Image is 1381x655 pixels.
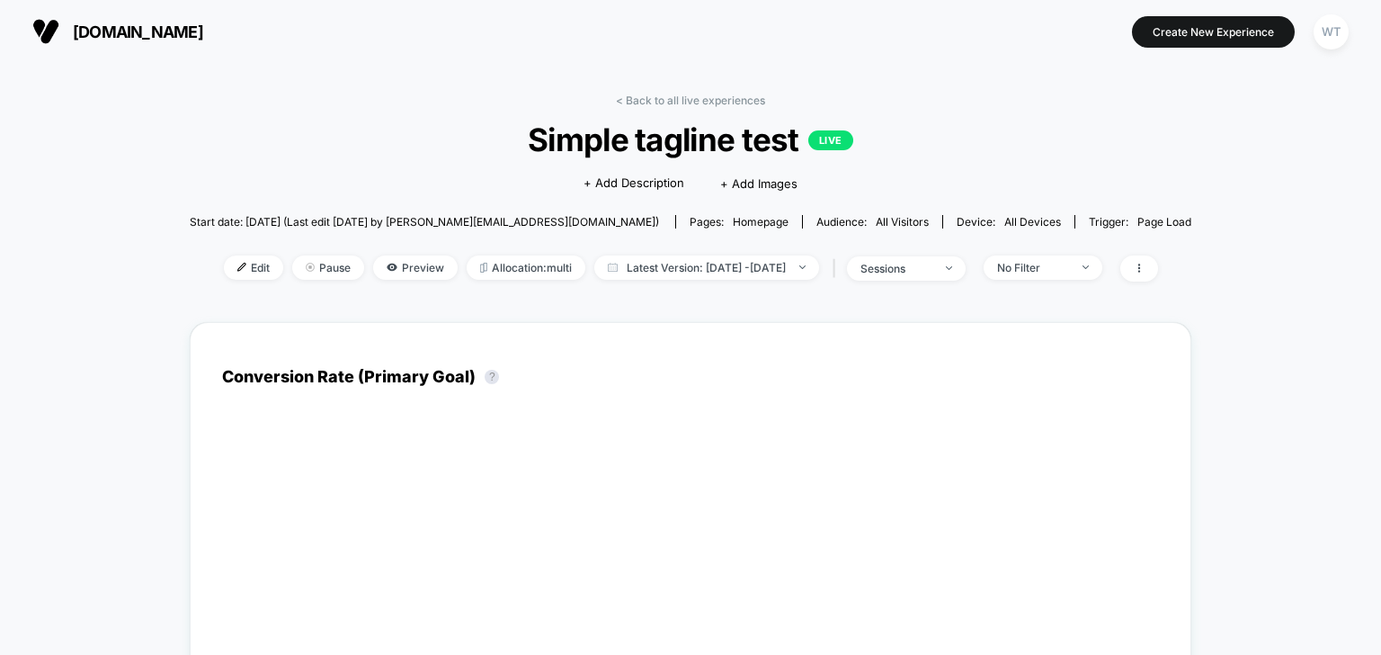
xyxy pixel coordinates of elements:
span: Start date: [DATE] (Last edit [DATE] by [PERSON_NAME][EMAIL_ADDRESS][DOMAIN_NAME]) [190,215,659,229]
div: Trigger: [1089,215,1191,229]
img: end [799,265,806,269]
span: Device: [942,215,1074,229]
button: [DOMAIN_NAME] [27,17,209,46]
img: Visually logo [32,18,59,45]
span: [DOMAIN_NAME] [73,22,203,41]
div: sessions [860,262,932,275]
div: Audience: [816,215,929,229]
span: Pause [292,256,364,280]
a: < Back to all live experiences [616,94,765,107]
span: Allocation: multi [467,256,585,280]
span: Simple tagline test [240,121,1141,158]
img: end [306,263,315,272]
span: Edit [224,256,283,280]
img: end [1083,265,1089,269]
button: WT [1308,13,1354,50]
span: All Visitors [876,215,929,229]
span: homepage [733,215,789,229]
p: LIVE [808,130,853,150]
img: end [946,266,952,270]
span: Latest Version: [DATE] - [DATE] [594,256,819,280]
button: Create New Experience [1132,16,1295,48]
div: Conversion Rate (Primary Goal) [222,367,508,386]
span: | [828,256,847,282]
span: + Add Images [720,176,797,191]
span: all devices [1004,215,1061,229]
div: No Filter [997,261,1069,274]
img: edit [237,263,246,272]
img: rebalance [480,263,487,273]
span: Page Load [1137,215,1191,229]
button: ? [485,370,499,384]
div: WT [1314,14,1349,49]
span: Preview [373,256,458,280]
div: Pages: [690,215,789,229]
img: calendar [608,263,618,272]
span: + Add Description [584,175,684,193]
